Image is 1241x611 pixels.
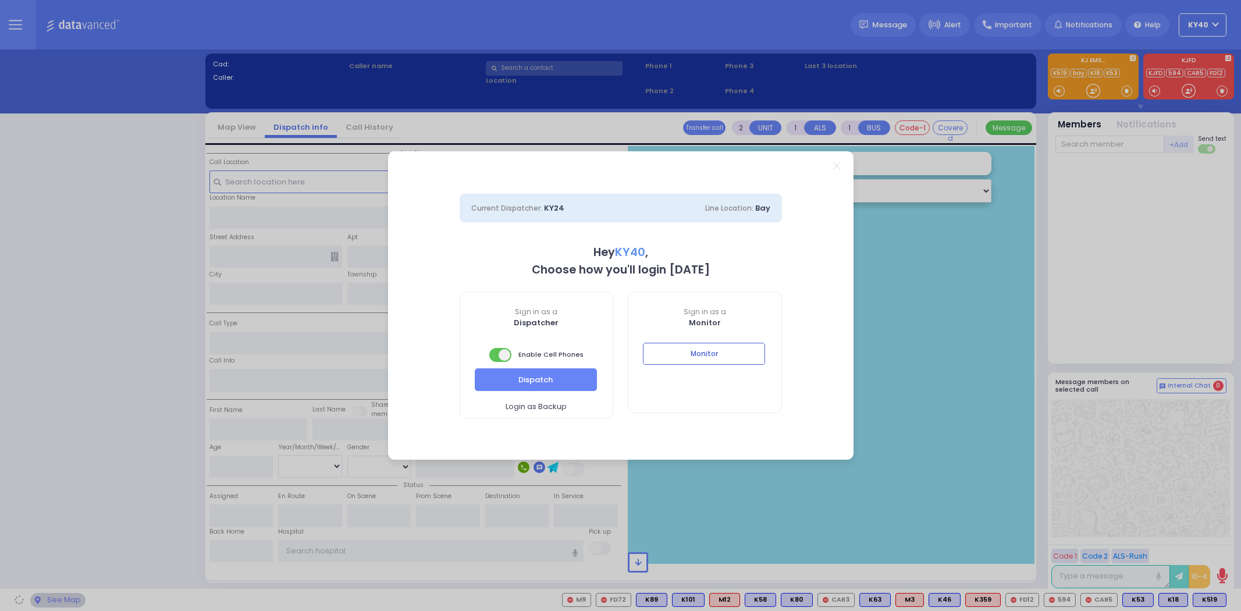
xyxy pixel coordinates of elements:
span: Bay [755,203,770,214]
b: Dispatcher [514,317,559,328]
button: Dispatch [475,368,597,390]
span: KY24 [544,203,564,214]
b: Hey , [593,244,648,260]
span: Enable Cell Phones [489,347,584,363]
span: Sign in as a [628,307,781,317]
a: Close [833,162,840,169]
b: Monitor [689,317,721,328]
button: Monitor [643,343,765,365]
span: Current Dispatcher: [471,203,542,213]
span: Login as Backup [506,401,567,413]
span: Line Location: [705,203,753,213]
span: Sign in as a [460,307,613,317]
b: Choose how you'll login [DATE] [532,262,710,278]
span: KY40 [615,244,645,260]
